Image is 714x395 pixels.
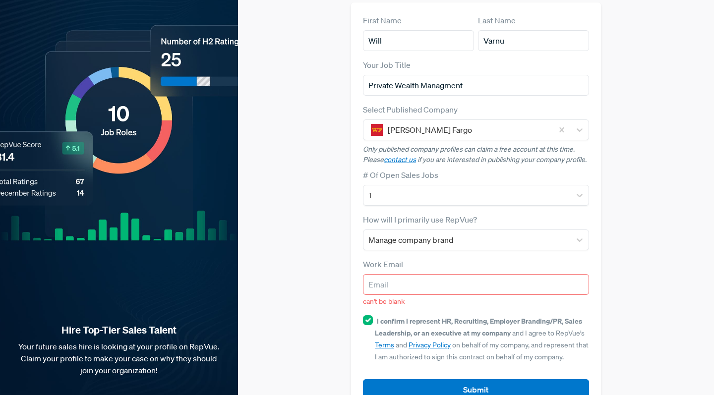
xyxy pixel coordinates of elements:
[363,30,474,51] input: First Name
[363,144,589,165] p: Only published company profiles can claim a free account at this time. Please if you are interest...
[384,155,416,164] a: contact us
[478,30,589,51] input: Last Name
[363,59,411,71] label: Your Job Title
[478,14,516,26] label: Last Name
[363,258,403,270] label: Work Email
[363,169,438,181] label: # Of Open Sales Jobs
[16,324,222,337] strong: Hire Top-Tier Sales Talent
[363,297,405,306] span: can't be blank
[363,214,477,226] label: How will I primarily use RepVue?
[363,14,402,26] label: First Name
[363,75,589,96] input: Title
[375,340,394,349] a: Terms
[375,317,589,361] span: and I agree to RepVue’s and on behalf of my company, and represent that I am authorized to sign t...
[371,124,383,136] img: Wells Fargo
[363,104,458,115] label: Select Published Company
[16,340,222,376] p: Your future sales hire is looking at your profile on RepVue. Claim your profile to make your case...
[363,274,589,295] input: Email
[409,340,451,349] a: Privacy Policy
[375,316,582,338] strong: I confirm I represent HR, Recruiting, Employer Branding/PR, Sales Leadership, or an executive at ...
